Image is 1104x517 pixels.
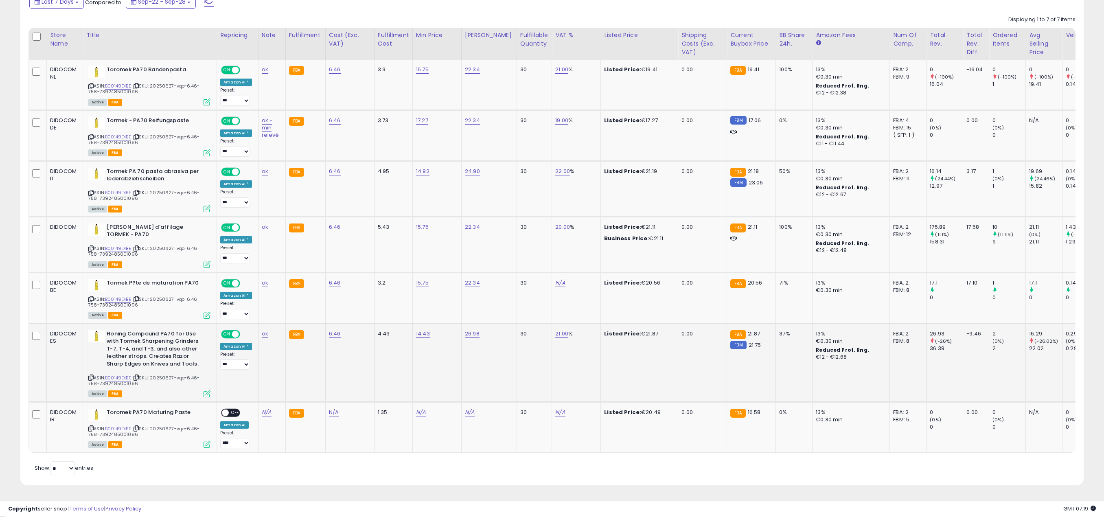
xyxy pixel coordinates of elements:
[50,279,77,294] div: DIDOCOM BE
[966,223,983,231] div: 17.58
[816,124,883,131] div: €0.30 min
[992,330,1025,337] div: 2
[1029,238,1062,245] div: 21.11
[604,279,672,287] div: €20.56
[966,31,986,57] div: Total Rev. Diff.
[555,117,594,124] div: %
[88,149,107,156] span: All listings currently available for purchase on Amazon
[748,223,758,231] span: 21.11
[555,31,597,39] div: VAT %
[88,66,105,78] img: 319v7gwh7EL._SL40_.jpg
[329,279,341,287] a: 6.46
[816,330,883,337] div: 13%
[1034,338,1058,344] small: (-26.02%)
[289,117,304,126] small: FBA
[416,223,429,231] a: 15.75
[50,330,77,345] div: DIDOCOM ES
[893,117,920,124] div: FBA: 4
[1066,279,1099,287] div: 0.14
[748,66,760,73] span: 19.41
[816,337,883,345] div: €0.30 min
[992,131,1025,139] div: 0
[779,31,809,48] div: BB Share 24h.
[998,231,1013,238] small: (11.11%)
[893,337,920,345] div: FBM: 8
[1029,182,1062,190] div: 15.82
[966,66,983,73] div: -16.04
[329,167,341,175] a: 6.46
[88,83,199,95] span: | SKU: 20250627-vqo-6.46-758-7392485001096
[779,330,806,337] div: 37%
[893,330,920,337] div: FBA: 2
[604,167,641,175] b: Listed Price:
[1029,66,1062,73] div: 0
[465,223,480,231] a: 22.34
[966,330,983,337] div: -9.46
[681,279,721,287] div: 0.00
[289,168,304,177] small: FBA
[220,31,255,39] div: Repricing
[520,168,545,175] div: 30
[289,330,304,339] small: FBA
[930,294,963,301] div: 0
[520,223,545,231] div: 30
[107,168,206,185] b: Tormek PA 70 pasta abrasiva per lederabziehscheiben
[239,224,252,231] span: OFF
[220,129,252,137] div: Amazon AI *
[992,125,1004,131] small: (0%)
[816,247,883,254] div: €12 - €12.48
[520,279,545,287] div: 30
[329,66,341,74] a: 6.46
[1029,168,1062,175] div: 19.69
[748,167,759,175] span: 21.18
[930,168,963,175] div: 16.14
[816,31,886,39] div: Amazon Fees
[816,66,883,73] div: 13%
[935,338,952,344] small: (-26%)
[289,279,304,288] small: FBA
[930,31,959,48] div: Total Rev.
[935,74,954,80] small: (-100%)
[930,117,963,124] div: 0
[50,66,77,81] div: DIDOCOM NL
[88,279,105,291] img: 319v7gwh7EL._SL40_.jpg
[604,223,672,231] div: €21.11
[730,178,746,187] small: FBM
[966,168,983,175] div: 3.17
[1066,168,1099,175] div: 0.14
[604,66,672,73] div: €19.41
[893,73,920,81] div: FBM: 9
[520,117,545,124] div: 30
[88,261,107,268] span: All listings currently available for purchase on Amazon
[262,116,279,139] a: ok - min relevé
[930,238,963,245] div: 158.31
[992,279,1025,287] div: 1
[222,117,232,124] span: ON
[935,231,949,238] small: (11.1%)
[555,66,594,73] div: %
[262,223,268,231] a: ok
[88,312,107,319] span: All listings currently available for purchase on Amazon
[378,168,406,175] div: 4.95
[730,116,746,125] small: FBM
[108,261,122,268] span: FBA
[779,223,806,231] div: 100%
[893,231,920,238] div: FBM: 12
[1066,182,1099,190] div: 0.14
[378,330,406,337] div: 4.49
[220,88,252,106] div: Preset:
[992,294,1025,301] div: 0
[893,175,920,182] div: FBM: 11
[1034,74,1053,80] small: (-100%)
[105,189,131,196] a: B00149DIBE
[88,330,210,397] div: ASIN:
[816,223,883,231] div: 13%
[105,425,131,432] a: B00149DIBE
[1029,279,1062,287] div: 17.1
[220,79,252,86] div: Amazon AI *
[88,330,105,342] img: 319v7gwh7EL._SL40_.jpg
[88,409,105,421] img: 319v7gwh7EL._SL40_.jpg
[1029,223,1062,231] div: 21.11
[604,235,672,242] div: €21.11
[262,279,268,287] a: ok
